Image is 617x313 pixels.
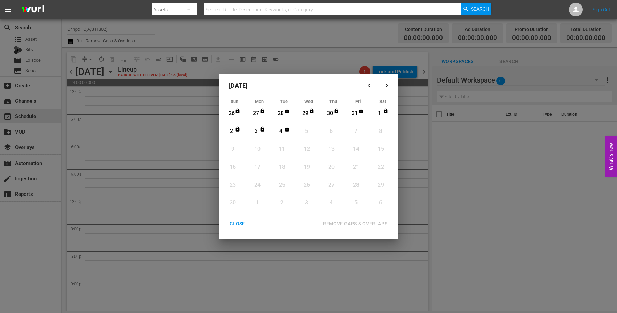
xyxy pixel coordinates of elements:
[278,181,286,189] div: 25
[255,99,264,104] span: Mon
[376,127,385,135] div: 8
[252,127,261,135] div: 3
[375,110,384,117] div: 1
[229,181,237,189] div: 23
[227,110,236,117] div: 26
[280,99,288,104] span: Tue
[304,99,313,104] span: Wed
[329,99,337,104] span: Thu
[376,199,385,207] div: 6
[278,199,286,207] div: 2
[326,110,335,117] div: 30
[277,110,285,117] div: 28
[355,99,361,104] span: Fri
[302,181,311,189] div: 26
[253,145,262,153] div: 10
[593,7,610,12] a: Sign Out
[352,163,360,171] div: 21
[16,2,49,18] img: ans4CAIJ8jUAAAAAAAAAAAAAAAAAAAAAAAAgQb4GAAAAAAAAAAAAAAAAAAAAAAAAJMjXAAAAAAAAAAAAAAAAAAAAAAAAgAT5G...
[222,77,362,93] div: [DATE]
[4,5,12,14] span: menu
[379,99,386,104] span: Sat
[229,163,237,171] div: 16
[352,199,360,207] div: 5
[227,127,236,135] div: 2
[352,127,360,135] div: 7
[327,145,336,153] div: 13
[327,127,336,135] div: 6
[224,220,251,228] div: CLOSE
[302,145,311,153] div: 12
[277,127,285,135] div: 4
[253,163,262,171] div: 17
[327,181,336,189] div: 27
[278,145,286,153] div: 11
[222,97,395,214] div: Month View
[352,145,360,153] div: 14
[352,181,360,189] div: 28
[605,136,617,177] button: Open Feedback Widget
[351,110,359,117] div: 31
[327,163,336,171] div: 20
[229,145,237,153] div: 9
[231,99,238,104] span: Sun
[301,110,310,117] div: 29
[278,163,286,171] div: 18
[302,163,311,171] div: 19
[253,199,262,207] div: 1
[471,3,489,15] span: Search
[229,199,237,207] div: 30
[302,127,311,135] div: 5
[221,217,253,230] button: CLOSE
[376,163,385,171] div: 22
[253,181,262,189] div: 24
[327,199,336,207] div: 4
[302,199,311,207] div: 3
[376,181,385,189] div: 29
[376,145,385,153] div: 15
[252,110,261,117] div: 27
